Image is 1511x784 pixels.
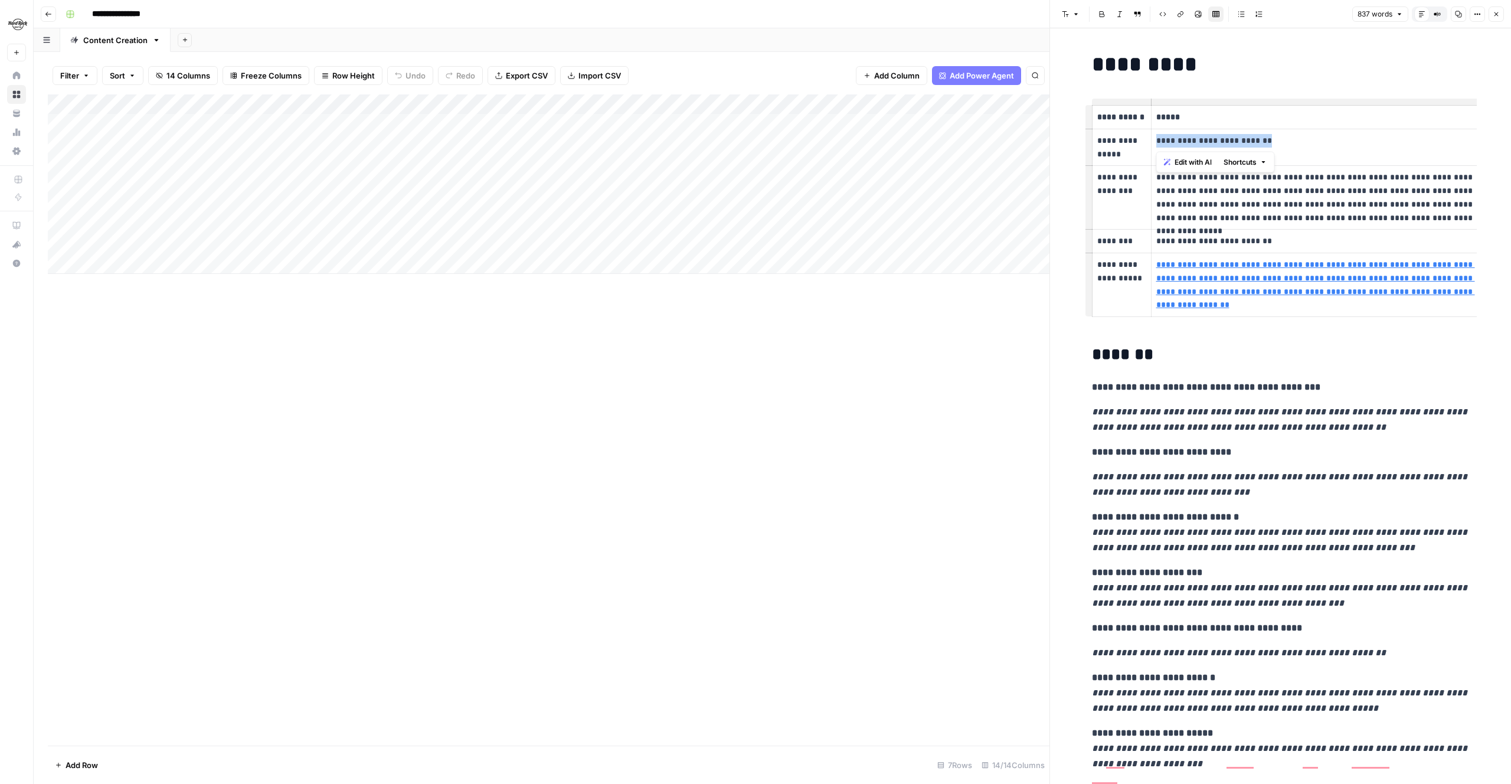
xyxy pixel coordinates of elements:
[856,66,927,85] button: Add Column
[1352,6,1408,22] button: 837 words
[387,66,433,85] button: Undo
[314,66,382,85] button: Row Height
[66,759,98,771] span: Add Row
[102,66,143,85] button: Sort
[60,28,171,52] a: Content Creation
[7,254,26,273] button: Help + Support
[7,85,26,104] a: Browse
[241,70,302,81] span: Freeze Columns
[1358,9,1392,19] span: 837 words
[60,70,79,81] span: Filter
[7,123,26,142] a: Usage
[148,66,218,85] button: 14 Columns
[7,104,26,123] a: Your Data
[1224,157,1257,168] span: Shortcuts
[332,70,375,81] span: Row Height
[1219,155,1272,170] button: Shortcuts
[874,70,920,81] span: Add Column
[560,66,629,85] button: Import CSV
[223,66,309,85] button: Freeze Columns
[933,756,977,775] div: 7 Rows
[53,66,97,85] button: Filter
[438,66,483,85] button: Redo
[405,70,426,81] span: Undo
[506,70,548,81] span: Export CSV
[7,66,26,85] a: Home
[7,9,26,39] button: Workspace: Hard Rock Digital
[1175,157,1212,168] span: Edit with AI
[977,756,1049,775] div: 14/14 Columns
[7,14,28,35] img: Hard Rock Digital Logo
[8,236,25,253] div: What's new?
[578,70,621,81] span: Import CSV
[1159,155,1216,170] button: Edit with AI
[7,235,26,254] button: What's new?
[950,70,1014,81] span: Add Power Agent
[83,34,148,46] div: Content Creation
[488,66,555,85] button: Export CSV
[110,70,125,81] span: Sort
[7,216,26,235] a: AirOps Academy
[48,756,105,775] button: Add Row
[932,66,1021,85] button: Add Power Agent
[166,70,210,81] span: 14 Columns
[456,70,475,81] span: Redo
[7,142,26,161] a: Settings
